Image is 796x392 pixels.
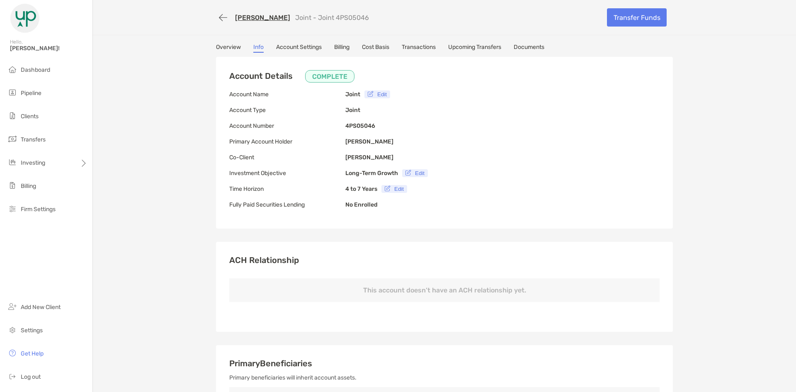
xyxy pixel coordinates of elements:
[514,44,544,53] a: Documents
[7,302,17,312] img: add_new_client icon
[229,152,345,163] p: Co-Client
[276,44,322,53] a: Account Settings
[21,327,43,334] span: Settings
[229,200,345,210] p: Fully Paid Securities Lending
[10,45,87,52] span: [PERSON_NAME]!
[334,44,349,53] a: Billing
[7,348,17,358] img: get-help icon
[345,170,398,177] b: Long-Term Growth
[21,373,41,380] span: Log out
[21,183,36,190] span: Billing
[7,371,17,381] img: logout icon
[364,90,390,98] button: Edit
[10,3,40,33] img: Zoe Logo
[235,14,290,22] a: [PERSON_NAME]
[229,136,345,147] p: Primary Account Holder
[229,184,345,194] p: Time Horizon
[381,185,407,193] button: Edit
[345,91,360,98] b: Joint
[21,304,61,311] span: Add New Client
[229,89,345,100] p: Account Name
[295,14,369,22] p: Joint - Joint 4PS05046
[7,134,17,144] img: transfers icon
[21,206,56,213] span: Firm Settings
[7,88,17,97] img: pipeline icon
[229,255,660,265] h3: ACH Relationship
[448,44,501,53] a: Upcoming Transfers
[607,8,667,27] a: Transfer Funds
[229,70,354,83] h3: Account Details
[21,350,44,357] span: Get Help
[253,44,264,53] a: Info
[7,64,17,74] img: dashboard icon
[21,66,50,73] span: Dashboard
[7,204,17,214] img: firm-settings icon
[229,168,345,178] p: Investment Objective
[21,159,45,166] span: Investing
[7,325,17,335] img: settings icon
[21,113,39,120] span: Clients
[229,121,345,131] p: Account Number
[21,136,46,143] span: Transfers
[345,122,375,129] b: 4PS05046
[345,154,393,161] b: [PERSON_NAME]
[229,358,312,368] span: Primary Beneficiaries
[345,201,378,208] b: No Enrolled
[229,105,345,115] p: Account Type
[345,138,393,145] b: [PERSON_NAME]
[362,44,389,53] a: Cost Basis
[402,169,428,177] button: Edit
[216,44,241,53] a: Overview
[312,71,347,82] p: COMPLETE
[345,185,377,192] b: 4 to 7 Years
[7,157,17,167] img: investing icon
[229,373,660,383] p: Primary beneficiaries will inherit account assets.
[402,44,436,53] a: Transactions
[229,278,660,302] p: This account doesn’t have an ACH relationship yet.
[7,180,17,190] img: billing icon
[21,90,41,97] span: Pipeline
[345,107,360,114] b: Joint
[7,111,17,121] img: clients icon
